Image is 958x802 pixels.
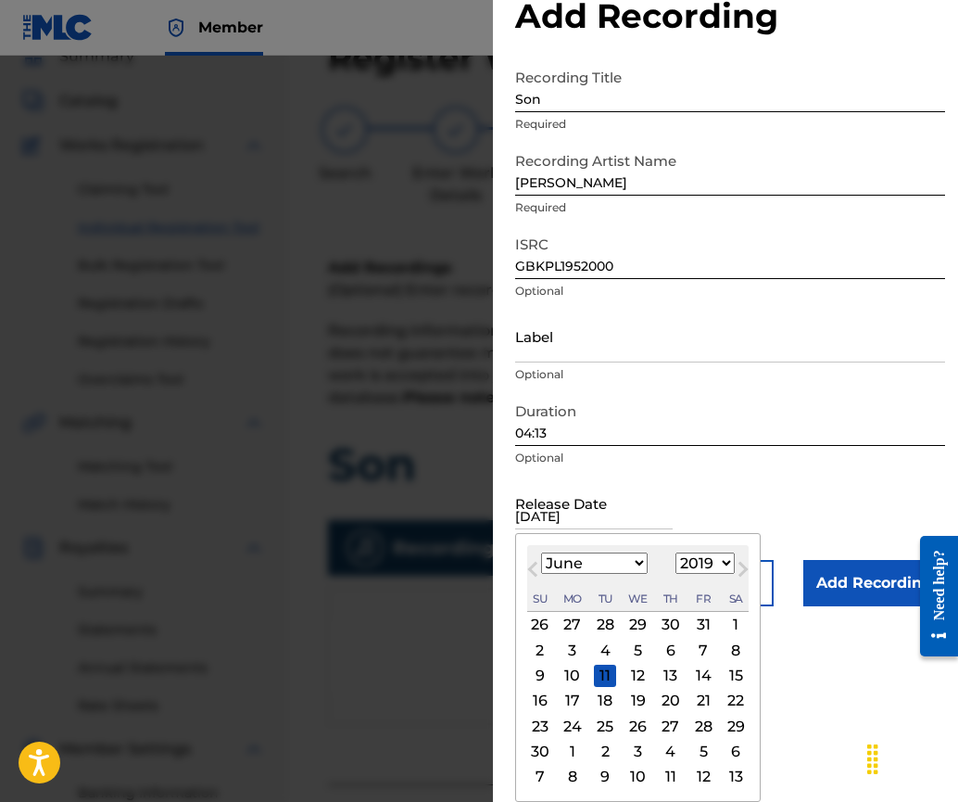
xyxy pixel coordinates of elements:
div: Choose Saturday, June 8th, 2019 [725,639,747,661]
button: Previous Month [518,558,548,588]
div: Choose Monday, June 3rd, 2019 [561,639,584,661]
div: Choose Tuesday, June 4th, 2019 [594,639,616,661]
div: Choose Friday, June 7th, 2019 [692,639,714,661]
div: Choose Sunday, June 9th, 2019 [529,665,551,687]
div: Choose Wednesday, June 12th, 2019 [627,665,649,687]
div: Choose Saturday, June 1st, 2019 [725,614,747,636]
img: MLC Logo [22,14,94,41]
div: Choose Wednesday, June 19th, 2019 [627,690,649,712]
div: Choose Wednesday, July 3rd, 2019 [627,741,649,763]
div: Choose Sunday, July 7th, 2019 [529,766,551,788]
div: Choose Monday, June 17th, 2019 [561,690,584,712]
img: Top Rightsholder [165,17,187,39]
div: Choose Monday, June 10th, 2019 [561,665,584,687]
p: Required [515,116,945,133]
div: Friday [692,588,714,610]
div: Choose Tuesday, June 18th, 2019 [594,690,616,712]
div: Choose Saturday, July 13th, 2019 [725,766,747,788]
div: Choose Thursday, June 20th, 2019 [660,690,682,712]
iframe: Chat Widget [865,713,958,802]
p: Required [515,199,945,216]
div: Choose Sunday, June 23rd, 2019 [529,715,551,737]
div: Choose Wednesday, June 5th, 2019 [627,639,649,661]
div: Choose Sunday, May 26th, 2019 [529,614,551,636]
div: Choose Monday, July 1st, 2019 [561,741,584,763]
div: Tuesday [594,588,616,610]
span: Member [198,17,263,38]
div: Thursday [660,588,682,610]
div: Saturday [725,588,747,610]
div: Choose Wednesday, July 10th, 2019 [627,766,649,788]
p: Optional [515,366,945,383]
div: Choose Monday, July 8th, 2019 [561,766,584,788]
div: Choose Tuesday, June 11th, 2019 [594,665,616,687]
div: Choose Monday, May 27th, 2019 [561,614,584,636]
div: Wednesday [627,588,649,610]
p: Optional [515,450,945,466]
div: Choose Thursday, July 11th, 2019 [660,766,682,788]
div: Choose Tuesday, July 9th, 2019 [594,766,616,788]
div: Choose Sunday, June 2nd, 2019 [529,639,551,661]
div: Choose Date [515,533,761,802]
div: Choose Saturday, June 15th, 2019 [725,665,747,687]
div: Monday [561,588,584,610]
div: Choose Friday, July 12th, 2019 [692,766,714,788]
div: Choose Friday, June 28th, 2019 [692,715,714,737]
div: Choose Tuesday, June 25th, 2019 [594,715,616,737]
div: Choose Thursday, June 6th, 2019 [660,639,682,661]
div: Choose Tuesday, July 2nd, 2019 [594,741,616,763]
div: Choose Saturday, June 29th, 2019 [725,715,747,737]
div: Choose Wednesday, May 29th, 2019 [627,614,649,636]
div: Choose Friday, May 31st, 2019 [692,614,714,636]
div: Choose Friday, June 14th, 2019 [692,665,714,687]
div: Choose Thursday, July 4th, 2019 [660,741,682,763]
div: Month June, 2019 [527,612,749,789]
div: Choose Monday, June 24th, 2019 [561,715,584,737]
div: Choose Tuesday, May 28th, 2019 [594,614,616,636]
iframe: Resource Center [906,522,958,671]
div: Choose Friday, June 21st, 2019 [692,690,714,712]
div: Choose Saturday, July 6th, 2019 [725,741,747,763]
div: Sunday [529,588,551,610]
div: Choose Saturday, June 22nd, 2019 [725,690,747,712]
div: Choose Friday, July 5th, 2019 [692,741,714,763]
div: Choose Sunday, June 30th, 2019 [529,741,551,763]
div: Choose Wednesday, June 26th, 2019 [627,715,649,737]
div: Choose Sunday, June 16th, 2019 [529,690,551,712]
div: Choose Thursday, June 13th, 2019 [660,665,682,687]
div: Drag [858,732,888,787]
div: Choose Thursday, May 30th, 2019 [660,614,682,636]
div: Choose Thursday, June 27th, 2019 [660,715,682,737]
button: Next Month [728,558,758,588]
p: Optional [515,283,945,299]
